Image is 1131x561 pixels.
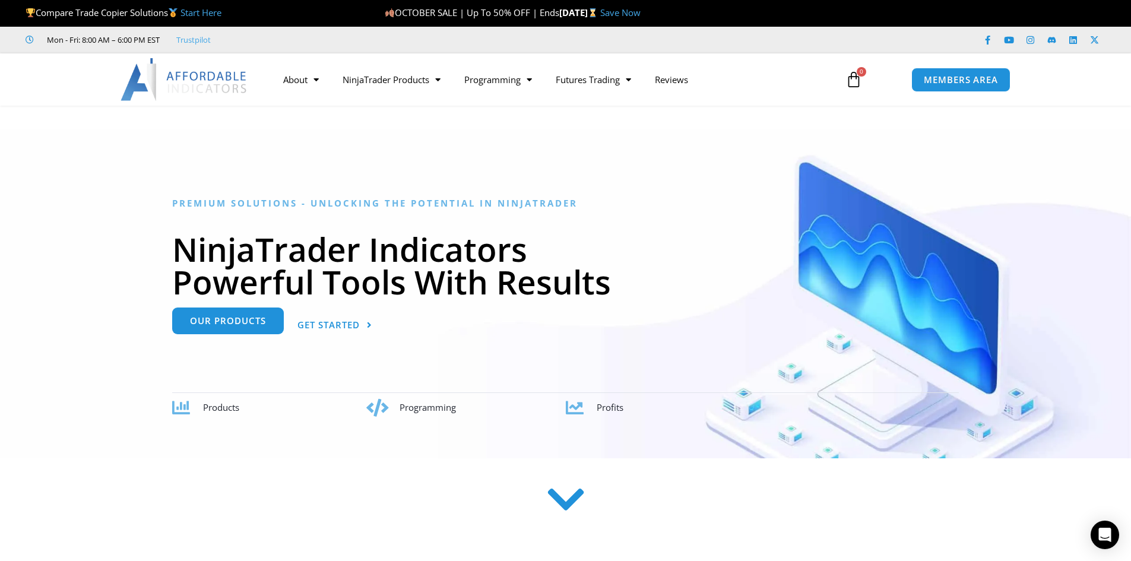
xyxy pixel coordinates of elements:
a: Reviews [643,66,700,93]
img: ⌛ [588,8,597,17]
img: 🥇 [169,8,178,17]
span: Compare Trade Copier Solutions [26,7,221,18]
span: Programming [400,401,456,413]
a: NinjaTrader Products [331,66,452,93]
a: Save Now [600,7,641,18]
span: MEMBERS AREA [924,75,998,84]
a: 0 [828,62,880,97]
a: Programming [452,66,544,93]
img: 🍂 [385,8,394,17]
a: Futures Trading [544,66,643,93]
img: 🏆 [26,8,35,17]
span: Profits [597,401,623,413]
a: Our Products [172,308,284,334]
strong: [DATE] [559,7,600,18]
div: Open Intercom Messenger [1091,521,1119,549]
span: Get Started [297,321,360,329]
span: 0 [857,67,866,77]
a: MEMBERS AREA [911,68,1010,92]
a: Trustpilot [176,33,211,47]
span: Mon - Fri: 8:00 AM – 6:00 PM EST [44,33,160,47]
a: Get Started [297,312,372,339]
img: LogoAI | Affordable Indicators – NinjaTrader [121,58,248,101]
span: OCTOBER SALE | Up To 50% OFF | Ends [385,7,559,18]
span: Products [203,401,239,413]
nav: Menu [271,66,832,93]
a: Start Here [180,7,221,18]
span: Our Products [190,316,266,325]
a: About [271,66,331,93]
h1: NinjaTrader Indicators Powerful Tools With Results [172,233,959,298]
h6: Premium Solutions - Unlocking the Potential in NinjaTrader [172,198,959,209]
